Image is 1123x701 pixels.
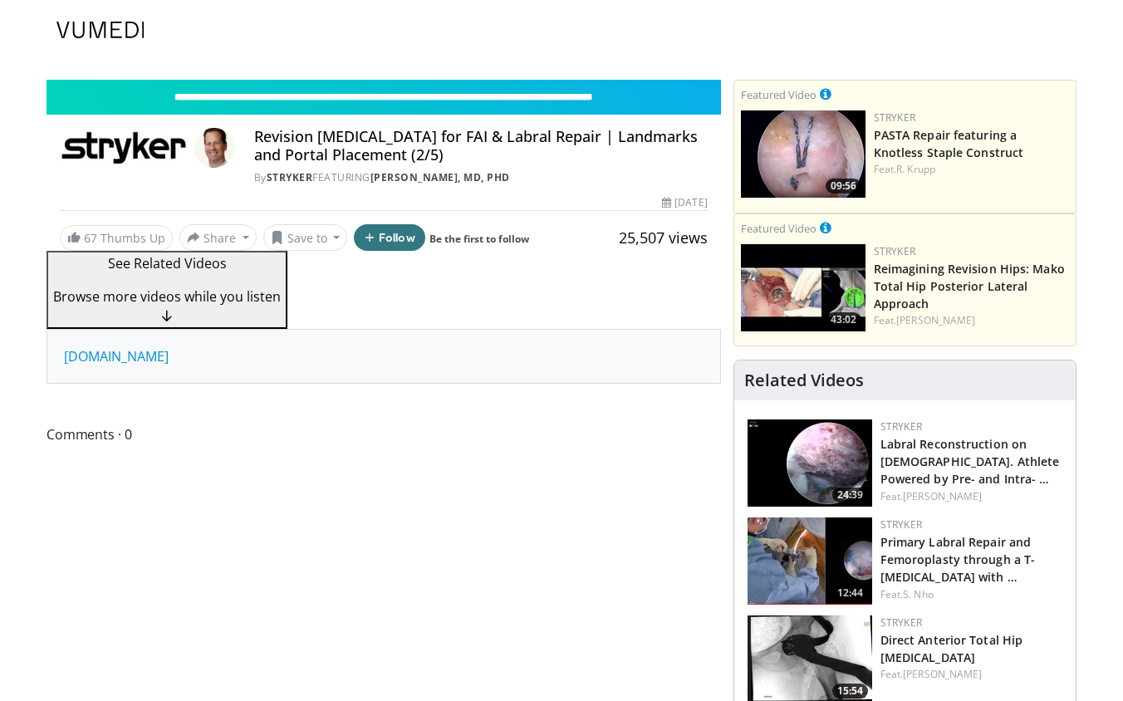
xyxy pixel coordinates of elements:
a: 67 Thumbs Up [60,225,173,251]
img: Avatar [194,128,234,168]
img: 84acc7eb-cb93-455a-a344-5c35427a46c1.png.150x105_q85_crop-smart_upscale.png [741,110,866,198]
a: This is paid for by Stryker [820,218,831,237]
a: Reimagining Revision Hips: Mako Total Hip Posterior Lateral Approach [874,261,1065,311]
div: Feat. [880,489,1062,504]
a: 24:39 [748,419,872,507]
a: R. Krupp [896,162,935,176]
a: Stryker [267,170,313,184]
div: Feat. [874,313,1069,328]
button: See Related Videos Browse more videos while you listen [47,251,287,329]
div: Feat. [880,587,1062,602]
a: Primary Labral Repair and Femoroplasty through a T-[MEDICAL_DATA] with … [880,534,1036,585]
a: [PERSON_NAME] [896,313,975,327]
button: Share [179,224,257,251]
span: Comments 0 [47,424,721,445]
p: See Related Videos [53,253,281,273]
a: 43:02 [741,244,866,331]
span: 67 [84,230,97,246]
a: Stryker [874,244,915,258]
a: Be the first to follow [429,232,529,246]
span: Browse more videos while you listen [53,287,281,306]
div: Feat. [880,667,1062,682]
a: [PERSON_NAME] [903,667,982,681]
a: [PERSON_NAME] [903,489,982,503]
a: 12:44 [748,517,872,605]
h3: Labral Reconstruction on 44 y.o. Athlete Powered by Pre- and Intra- Operative Technology [880,434,1062,487]
h4: Revision [MEDICAL_DATA] for FAI & Labral Repair | Landmarks and Portal Placement (2/5) [254,128,708,164]
img: Stryker [60,128,188,168]
a: Stryker [880,419,922,434]
span: 12:44 [832,586,868,601]
a: S. Nho [903,587,934,601]
div: [DATE] [662,195,707,210]
img: VuMedi Logo [56,22,145,38]
img: 964b41de-9429-498e-b9e7-759add9d7296.150x105_q85_crop-smart_upscale.jpg [748,517,872,605]
h4: Related Videos [744,370,864,390]
a: Stryker [874,110,915,125]
button: Follow [354,224,425,251]
a: Stryker [880,615,922,630]
span: 24:39 [832,488,868,502]
div: By FEATURING [254,170,708,185]
a: Labral Reconstruction on [DEMOGRAPHIC_DATA]. Athlete Powered by Pre- and Intra- … [880,436,1060,487]
a: Stryker [880,517,922,532]
a: Direct Anterior Total Hip [MEDICAL_DATA] [880,632,1023,665]
span: 15:54 [832,684,868,699]
a: [PERSON_NAME], MD, PhD [370,170,510,184]
a: This is paid for by Stryker [820,85,831,103]
h3: Primary Labral Repair and Femoroplasty through a T-Capsulotomy with intraoperative Resection Plan... [880,532,1062,585]
span: 43:02 [826,312,861,327]
a: PASTA Repair featuring a Knotless Staple Construct [874,127,1024,160]
img: 6632ea9e-2a24-47c5-a9a2-6608124666dc.150x105_q85_crop-smart_upscale.jpg [741,244,866,331]
small: Featured Video [741,87,817,102]
span: 09:56 [826,179,861,194]
a: 09:56 [741,110,866,198]
span: 25,507 views [619,228,708,248]
div: Feat. [874,162,1069,177]
small: Featured Video [741,221,817,236]
img: 1946da98-1de4-43b6-b2f1-13555572cecd.150x105_q85_crop-smart_upscale.jpg [748,419,872,507]
a: [DOMAIN_NAME] [64,347,169,365]
button: Save to [263,224,348,251]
